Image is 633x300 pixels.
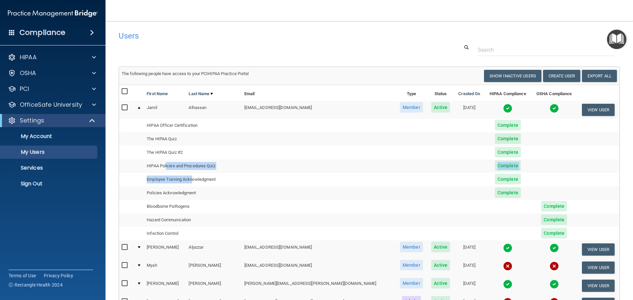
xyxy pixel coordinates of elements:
td: [PERSON_NAME] [144,240,186,259]
p: OSHA [20,69,36,77]
p: HIPAA [20,53,37,61]
button: Open Resource Center [607,30,626,49]
td: The HIPAA Quiz #2 [144,146,241,159]
button: View User [582,243,615,256]
td: [DATE] [454,240,484,259]
td: HIPAA Policies and Procedures Quiz [144,159,241,173]
th: Type [396,85,427,101]
img: tick.e7d51cea.svg [503,280,512,289]
span: Complete [495,133,521,144]
td: [EMAIL_ADDRESS][DOMAIN_NAME] [242,240,396,259]
td: [PERSON_NAME] [186,277,241,295]
p: Settings [20,117,44,124]
td: Jamil [144,101,186,119]
a: Export All [582,70,617,82]
span: Complete [495,187,521,198]
span: Active [431,102,450,113]
a: First Name [147,90,168,98]
td: [PERSON_NAME][EMAIL_ADDRESS][PERSON_NAME][DOMAIN_NAME] [242,277,396,295]
td: HIPAA Officer Certification [144,119,241,132]
p: My Users [4,149,94,155]
span: Complete [541,201,567,211]
a: Last Name [189,90,213,98]
th: Status [427,85,454,101]
span: Active [431,260,450,270]
td: Policies Acknowledgment [144,186,241,200]
button: View User [582,280,615,292]
a: HIPAA [8,53,96,61]
p: My Account [4,133,94,140]
span: Complete [495,160,521,171]
span: Active [431,242,450,252]
img: PMB logo [8,7,98,20]
span: Member [400,278,423,288]
td: Bloodborne Pathogens [144,200,241,213]
a: Settings [8,117,96,124]
td: [EMAIL_ADDRESS][DOMAIN_NAME] [242,259,396,277]
td: Infection Control [144,227,241,240]
span: Complete [495,120,521,130]
td: [PERSON_NAME] [186,259,241,277]
a: OSHA [8,69,96,77]
span: Complete [495,174,521,184]
span: Active [431,278,450,288]
a: Created On [458,90,480,98]
th: HIPAA Compliance [484,85,531,101]
td: Myah [144,259,186,277]
iframe: Drift Widget Chat Controller [519,253,625,280]
p: Sign Out [4,180,94,187]
span: Member [400,102,423,113]
a: Terms of Use [9,272,36,279]
img: tick.e7d51cea.svg [503,243,512,253]
span: Ⓒ Rectangle Health 2024 [9,282,63,288]
td: [EMAIL_ADDRESS][DOMAIN_NAME] [242,101,396,119]
button: View User [582,104,615,116]
span: Member [400,260,423,270]
img: cross.ca9f0e7f.svg [503,261,512,271]
td: [PERSON_NAME] [144,277,186,295]
h4: Users [119,32,407,40]
span: Member [400,242,423,252]
span: The following people have access to your PCIHIPAA Practice Portal [122,71,249,76]
th: OSHA Compliance [531,85,577,101]
td: [DATE] [454,101,484,119]
p: Services [4,165,94,171]
a: PCI [8,85,96,93]
span: Complete [495,147,521,157]
p: OfficeSafe University [20,101,82,109]
a: OfficeSafe University [8,101,96,109]
input: Search [478,44,615,56]
h4: Compliance [19,28,65,37]
td: Hazard Communication [144,213,241,227]
td: [DATE] [454,259,484,277]
p: PCI [20,85,29,93]
img: tick.e7d51cea.svg [550,104,559,113]
a: Privacy Policy [44,272,74,279]
img: tick.e7d51cea.svg [550,280,559,289]
button: Show Inactive Users [484,70,541,82]
td: Aljazzar [186,240,241,259]
img: tick.e7d51cea.svg [503,104,512,113]
td: Employee Training Acknowledgment [144,173,241,186]
img: tick.e7d51cea.svg [550,243,559,253]
td: The HIPAA Quiz [144,132,241,146]
button: Create User [543,70,580,82]
td: Alhassan [186,101,241,119]
span: Complete [541,214,567,225]
th: Email [242,85,396,101]
span: Complete [541,228,567,238]
td: [DATE] [454,277,484,295]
